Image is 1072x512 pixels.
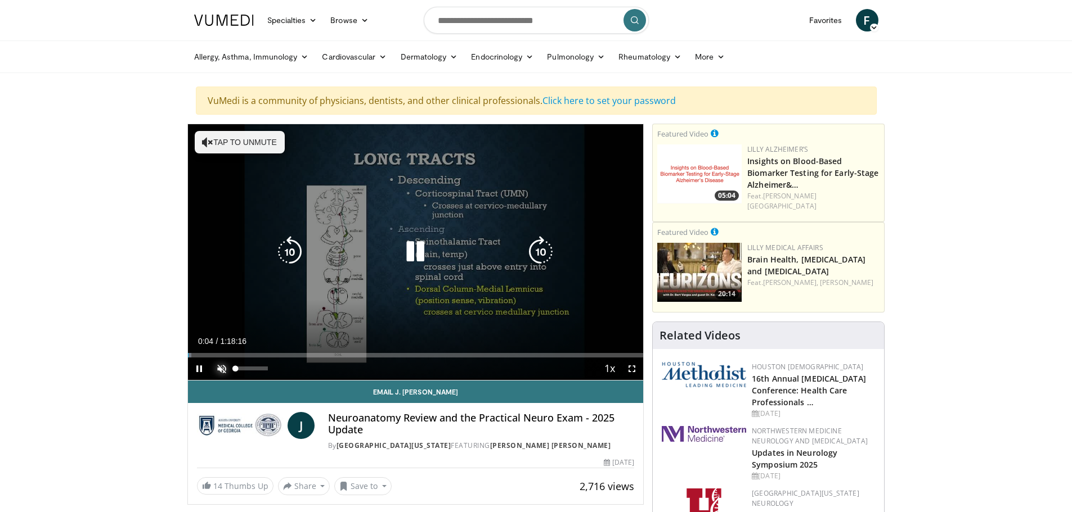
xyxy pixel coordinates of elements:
a: [GEOGRAPHIC_DATA][US_STATE] [337,441,451,450]
a: Email J. [PERSON_NAME] [188,380,644,403]
span: 14 [213,481,222,491]
span: / [216,337,218,346]
small: Featured Video [657,129,708,139]
img: VuMedi Logo [194,15,254,26]
button: Unmute [210,357,233,380]
a: F [856,9,878,31]
a: Houston [DEMOGRAPHIC_DATA] [752,362,863,371]
a: [PERSON_NAME], [763,278,818,287]
div: Volume Level [236,366,268,370]
span: 20:14 [715,289,739,299]
a: [GEOGRAPHIC_DATA][US_STATE] Neurology [752,488,859,508]
a: Dermatology [394,46,465,68]
input: Search topics, interventions [424,7,649,34]
span: 0:04 [198,337,213,346]
a: Pulmonology [540,46,612,68]
button: Share [278,477,330,495]
span: 05:04 [715,191,739,201]
a: Rheumatology [612,46,688,68]
a: Allergy, Asthma, Immunology [187,46,316,68]
div: [DATE] [604,457,634,468]
button: Save to [334,477,392,495]
span: 2,716 views [580,479,634,493]
a: [PERSON_NAME][GEOGRAPHIC_DATA] [747,191,817,211]
a: Click here to set your password [542,94,676,107]
a: Northwestern Medicine Neurology and [MEDICAL_DATA] [752,426,868,446]
div: Progress Bar [188,353,644,357]
a: Brain Health, [MEDICAL_DATA] and [MEDICAL_DATA] [747,254,865,277]
a: [PERSON_NAME] [PERSON_NAME] [490,441,611,450]
video-js: Video Player [188,124,644,380]
div: By FEATURING [328,441,634,451]
a: Cardiovascular [315,46,393,68]
button: Pause [188,357,210,380]
a: Lilly Medical Affairs [747,243,823,252]
a: Updates in Neurology Symposium 2025 [752,447,837,470]
button: Playback Rate [598,357,621,380]
a: Insights on Blood-Based Biomarker Testing for Early-Stage Alzheimer&… [747,156,878,190]
img: 5e4488cc-e109-4a4e-9fd9-73bb9237ee91.png.150x105_q85_autocrop_double_scale_upscale_version-0.2.png [662,362,746,387]
h4: Neuroanatomy Review and the Practical Neuro Exam - 2025 Update [328,412,634,436]
a: Lilly Alzheimer’s [747,144,808,154]
a: Endocrinology [464,46,540,68]
a: 20:14 [657,243,742,302]
a: J [288,412,315,439]
div: [DATE] [752,409,875,419]
img: 2a462fb6-9365-492a-ac79-3166a6f924d8.png.150x105_q85_autocrop_double_scale_upscale_version-0.2.jpg [662,426,746,442]
a: 05:04 [657,144,742,203]
span: 1:18:16 [220,337,246,346]
a: Browse [324,9,375,31]
img: 89d2bcdb-a0e3-4b93-87d8-cca2ef42d978.png.150x105_q85_crop-smart_upscale.png [657,144,742,203]
button: Fullscreen [621,357,643,380]
img: Medical College of Georgia - Augusta University [197,412,283,439]
img: ca157f26-4c4a-49fd-8611-8e91f7be245d.png.150x105_q85_crop-smart_upscale.jpg [657,243,742,302]
a: More [688,46,732,68]
a: [PERSON_NAME] [820,278,873,287]
small: Featured Video [657,227,708,237]
div: Feat. [747,278,880,288]
button: Tap to unmute [195,131,285,153]
div: Feat. [747,191,880,211]
a: Favorites [802,9,849,31]
h4: Related Videos [660,329,741,342]
div: [DATE] [752,471,875,481]
div: VuMedi is a community of physicians, dentists, and other clinical professionals. [196,87,877,115]
a: Specialties [261,9,324,31]
a: 16th Annual [MEDICAL_DATA] Conference: Health Care Professionals … [752,373,866,407]
a: 14 Thumbs Up [197,477,273,495]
